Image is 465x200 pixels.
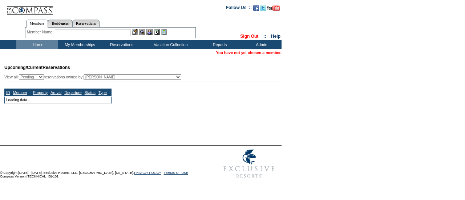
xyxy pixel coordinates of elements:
[13,90,27,95] a: Member
[48,20,72,27] a: Residences
[4,74,185,80] div: View all: reservations owned by:
[267,5,280,11] img: Subscribe to our YouTube Channel
[134,171,161,175] a: PRIVACY POLICY
[161,29,167,35] img: b_calculator.gif
[58,40,100,49] td: My Memberships
[5,96,112,103] td: Loading data...
[154,29,160,35] img: Reservations
[72,20,100,27] a: Reservations
[4,65,43,70] span: Upcoming/Current
[267,7,280,12] a: Subscribe to our YouTube Channel
[98,90,107,95] a: Type
[263,34,266,39] span: ::
[33,90,48,95] a: Property
[217,146,282,182] img: Exclusive Resorts
[216,50,282,55] span: You have not yet chosen a member.
[26,20,48,28] a: Members
[253,7,259,12] a: Become our fan on Facebook
[142,40,198,49] td: Vacation Collection
[16,40,58,49] td: Home
[100,40,142,49] td: Reservations
[139,29,145,35] img: View
[198,40,240,49] td: Reports
[27,29,55,35] div: Member Name:
[240,34,258,39] a: Sign Out
[6,90,10,95] a: ID
[271,34,280,39] a: Help
[4,65,70,70] span: Reservations
[132,29,138,35] img: b_edit.gif
[146,29,153,35] img: Impersonate
[240,40,282,49] td: Admin
[260,5,266,11] img: Follow us on Twitter
[64,90,81,95] a: Departure
[164,171,189,175] a: TERMS OF USE
[260,7,266,12] a: Follow us on Twitter
[85,90,96,95] a: Status
[253,5,259,11] img: Become our fan on Facebook
[50,90,61,95] a: Arrival
[226,4,252,13] td: Follow Us ::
